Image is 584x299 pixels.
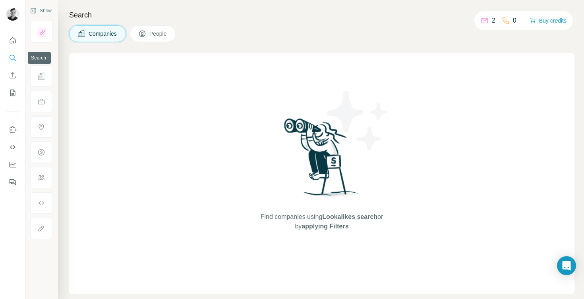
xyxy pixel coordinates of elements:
img: Surfe Illustration - Stars [322,85,393,156]
img: Surfe Illustration - Woman searching with binoculars [280,116,363,205]
h4: Search [69,10,574,21]
button: Enrich CSV [6,68,19,82]
span: Companies [89,30,118,38]
span: applying Filters [302,223,348,230]
span: People [149,30,168,38]
button: Buy credits [530,15,567,26]
div: Open Intercom Messenger [557,256,576,275]
button: Use Surfe on LinkedIn [6,123,19,137]
span: Lookalikes search [322,213,377,220]
span: Find companies using or by [258,212,385,231]
button: Use Surfe API [6,140,19,154]
button: Search [6,51,19,65]
p: 2 [492,16,495,25]
button: Dashboard [6,157,19,172]
img: Avatar [6,8,19,21]
button: My lists [6,86,19,100]
button: Feedback [6,175,19,189]
p: 0 [513,16,516,25]
button: Quick start [6,33,19,48]
button: Show [25,5,57,17]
